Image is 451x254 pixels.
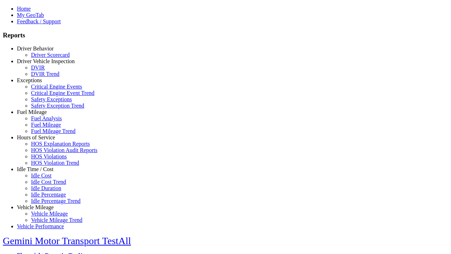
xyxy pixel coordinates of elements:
[17,77,42,83] a: Exceptions
[31,185,61,191] a: Idle Duration
[17,204,54,210] a: Vehicle Mileage
[17,46,54,52] a: Driver Behavior
[31,179,66,185] a: Idle Cost Trend
[3,31,448,39] h3: Reports
[17,166,54,172] a: Idle Time / Cost
[31,122,61,128] a: Fuel Mileage
[31,173,51,179] a: Idle Cost
[31,211,68,217] a: Vehicle Mileage
[17,6,31,12] a: Home
[31,192,66,198] a: Idle Percentage
[31,103,84,109] a: Safety Exception Trend
[31,128,75,134] a: Fuel Mileage Trend
[31,160,79,166] a: HOS Violation Trend
[17,12,44,18] a: My GeoTab
[31,52,70,58] a: Driver Scorecard
[31,217,82,223] a: Vehicle Mileage Trend
[17,58,75,64] a: Driver Vehicle Inspection
[31,71,59,77] a: DVIR Trend
[31,65,45,71] a: DVIR
[17,109,47,115] a: Fuel Mileage
[17,134,55,140] a: Hours of Service
[31,147,98,153] a: HOS Violation Audit Reports
[31,198,80,204] a: Idle Percentage Trend
[17,18,61,24] a: Feedback / Support
[3,235,131,246] a: Gemini Motor Transport TestAll
[31,153,67,159] a: HOS Violations
[31,90,94,96] a: Critical Engine Event Trend
[17,223,64,229] a: Vehicle Performance
[31,96,72,102] a: Safety Exceptions
[31,141,90,147] a: HOS Explanation Reports
[31,115,62,121] a: Fuel Analysis
[31,84,82,90] a: Critical Engine Events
